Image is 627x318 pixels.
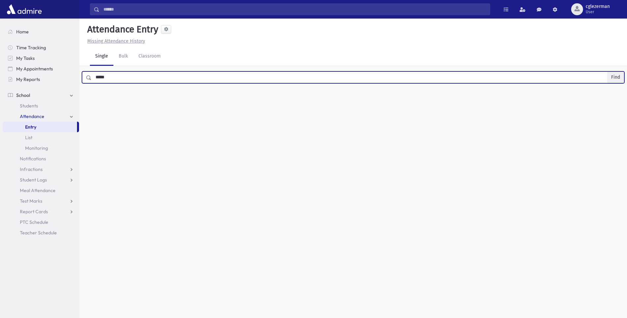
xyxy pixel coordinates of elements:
[3,111,79,122] a: Attendance
[20,187,56,193] span: Meal Attendance
[20,219,48,225] span: PTC Schedule
[3,42,79,53] a: Time Tracking
[85,24,158,35] h5: Attendance Entry
[87,38,145,44] u: Missing Attendance History
[20,103,38,109] span: Students
[3,26,79,37] a: Home
[586,9,610,15] span: User
[16,29,29,35] span: Home
[3,196,79,206] a: Test Marks
[16,92,30,98] span: School
[99,3,490,15] input: Search
[20,209,48,215] span: Report Cards
[20,113,44,119] span: Attendance
[3,217,79,227] a: PTC Schedule
[5,3,43,16] img: AdmirePro
[20,166,43,172] span: Infractions
[3,53,79,63] a: My Tasks
[3,175,79,185] a: Student Logs
[25,135,32,140] span: List
[3,122,77,132] a: Entry
[20,198,42,204] span: Test Marks
[3,90,79,100] a: School
[16,76,40,82] span: My Reports
[3,164,79,175] a: Infractions
[3,132,79,143] a: List
[20,177,47,183] span: Student Logs
[133,47,166,66] a: Classroom
[16,55,35,61] span: My Tasks
[586,4,610,9] span: cglezerman
[25,124,36,130] span: Entry
[3,227,79,238] a: Teacher Schedule
[25,145,48,151] span: Monitoring
[3,63,79,74] a: My Appointments
[3,74,79,85] a: My Reports
[3,143,79,153] a: Monitoring
[85,38,145,44] a: Missing Attendance History
[90,47,113,66] a: Single
[3,185,79,196] a: Meal Attendance
[3,206,79,217] a: Report Cards
[20,230,57,236] span: Teacher Schedule
[607,72,624,83] button: Find
[16,66,53,72] span: My Appointments
[113,47,133,66] a: Bulk
[3,100,79,111] a: Students
[16,45,46,51] span: Time Tracking
[3,153,79,164] a: Notifications
[20,156,46,162] span: Notifications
